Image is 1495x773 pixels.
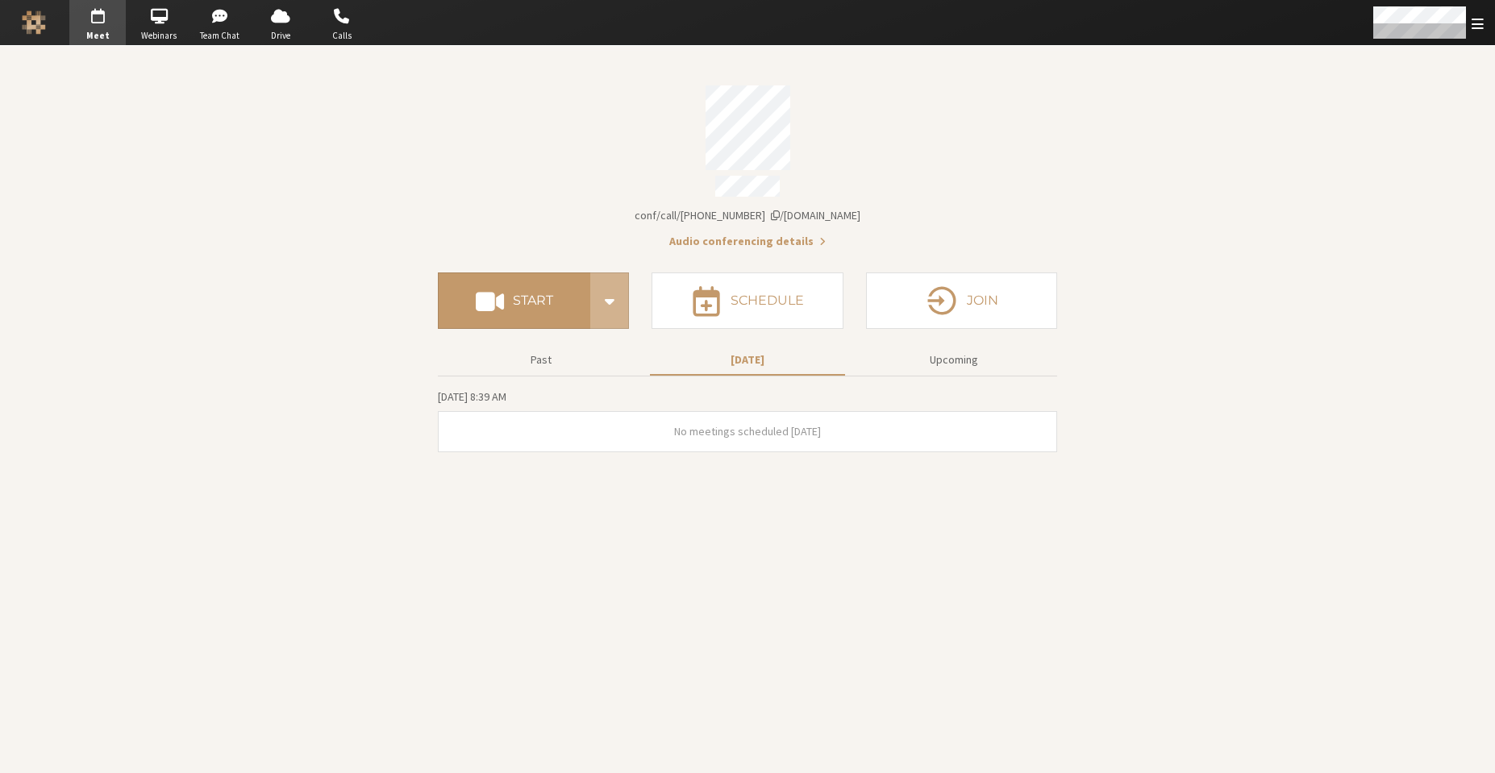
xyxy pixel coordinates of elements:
[856,346,1051,374] button: Upcoming
[131,29,187,43] span: Webinars
[590,272,629,329] div: Start conference options
[669,233,826,250] button: Audio conferencing details
[635,208,860,222] span: Copy my meeting room link
[438,272,590,329] button: Start
[652,272,843,329] button: Schedule
[444,346,639,374] button: Past
[513,294,553,307] h4: Start
[967,294,998,307] h4: Join
[650,346,845,374] button: [DATE]
[438,74,1057,250] section: Account details
[438,388,1057,452] section: Today's Meetings
[22,10,46,35] img: Iotum
[635,207,860,224] button: Copy my meeting room linkCopy my meeting room link
[674,424,821,438] span: No meetings scheduled [DATE]
[69,29,126,43] span: Meet
[866,272,1057,329] button: Join
[192,29,248,43] span: Team Chat
[252,29,309,43] span: Drive
[438,389,506,404] span: [DATE] 8:39 AM
[731,294,804,307] h4: Schedule
[314,29,370,43] span: Calls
